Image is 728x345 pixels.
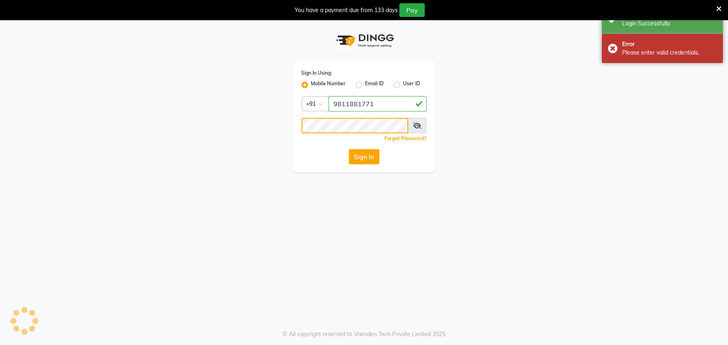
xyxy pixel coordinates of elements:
[385,135,427,141] a: Forgot Password?
[622,48,717,57] div: Please enter valid credentials.
[403,80,420,90] label: User ID
[365,80,384,90] label: Email ID
[332,29,397,53] img: logo1.svg
[302,69,332,77] label: Sign In Using:
[349,149,380,164] button: Sign In
[399,3,425,17] button: Pay
[302,118,408,133] input: Username
[622,40,717,48] div: Error
[329,96,427,111] input: Username
[311,80,346,90] label: Mobile Number
[295,6,398,15] div: You have a payment due from 133 days
[622,19,717,28] div: Login Successfully.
